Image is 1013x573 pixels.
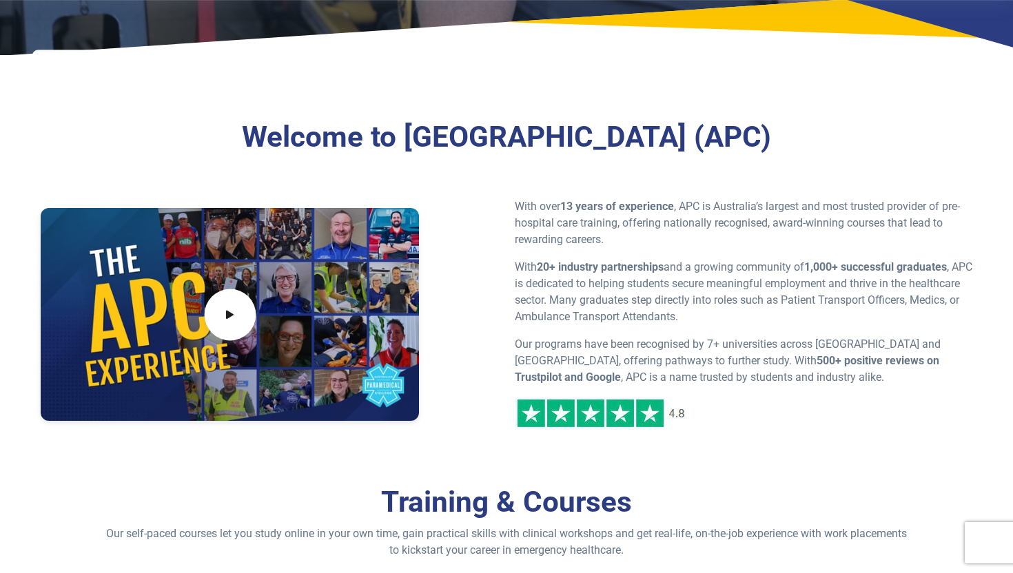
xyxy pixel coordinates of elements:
[103,525,910,559] p: Our self-paced courses let you study online in your own time, gain practical skills with clinical...
[560,200,674,213] strong: 13 years of experience
[515,259,972,325] p: With and a growing community of , APC is dedicated to helping students secure meaningful employme...
[110,120,902,155] h3: Welcome to [GEOGRAPHIC_DATA] (APC)
[804,260,947,273] strong: 1,000+ successful graduates
[515,198,972,248] p: With over , APC is Australia’s largest and most trusted provider of pre-hospital care training, o...
[103,485,910,520] h2: Training & Courses
[537,260,664,273] strong: 20+ industry partnerships
[515,336,972,386] p: Our programs have been recognised by 7+ universities across [GEOGRAPHIC_DATA] and [GEOGRAPHIC_DAT...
